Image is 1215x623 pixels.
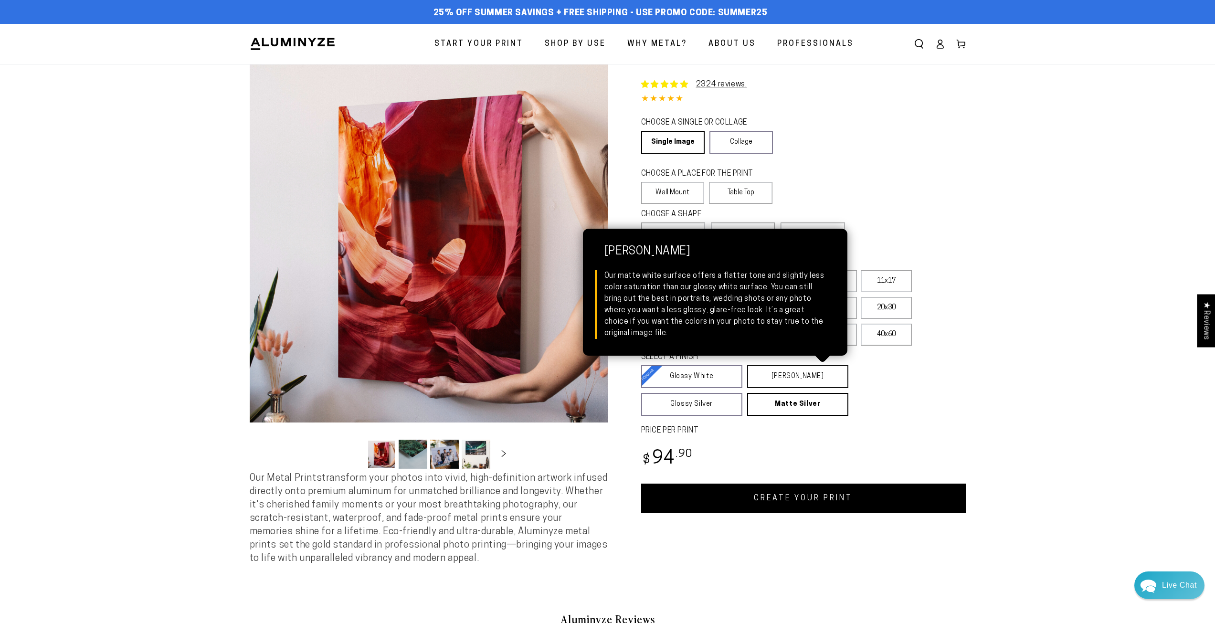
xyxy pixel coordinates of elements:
button: Load image 1 in gallery view [367,440,396,469]
div: Contact Us Directly [1162,571,1197,599]
div: Our matte white surface offers a flatter tone and slightly less color saturation than our glossy ... [604,270,826,339]
a: CREATE YOUR PRINT [641,484,966,513]
span: Our Metal Prints transform your photos into vivid, high-definition artwork infused directly onto ... [250,474,608,563]
span: Rectangle [654,228,692,239]
a: Professionals [770,32,861,57]
a: Glossy White [641,365,742,388]
span: Start Your Print [434,37,523,51]
button: Load image 3 in gallery view [430,440,459,469]
span: Why Metal? [627,37,687,51]
label: 20x30 [861,297,912,319]
button: Slide right [493,443,514,465]
a: Start Your Print [427,32,530,57]
label: Wall Mount [641,182,705,204]
a: [PERSON_NAME] [747,365,848,388]
span: Professionals [777,37,854,51]
a: Single Image [641,131,705,154]
a: Matte Silver [747,393,848,416]
a: Shop By Use [538,32,613,57]
a: Why Metal? [620,32,694,57]
sup: .90 [676,449,693,460]
summary: Search our site [909,33,930,54]
label: PRICE PER PRINT [641,425,966,436]
div: Click to open Judge.me floating reviews tab [1197,294,1215,347]
img: Aluminyze [250,37,336,51]
legend: CHOOSE A SHAPE [641,209,765,220]
a: Glossy Silver [641,393,742,416]
button: Slide left [343,443,364,465]
span: $ [643,454,651,467]
span: Square [730,228,756,239]
span: 25% off Summer Savings + Free Shipping - Use Promo Code: SUMMER25 [433,8,768,19]
bdi: 94 [641,450,693,468]
strong: [PERSON_NAME] [604,245,826,270]
button: Load image 4 in gallery view [462,440,490,469]
div: 4.85 out of 5.0 stars [641,93,966,106]
button: Load image 2 in gallery view [399,440,427,469]
legend: CHOOSE A PLACE FOR THE PRINT [641,169,764,180]
span: Shop By Use [545,37,606,51]
legend: CHOOSE A SINGLE OR COLLAGE [641,117,764,128]
div: Chat widget toggle [1134,571,1204,599]
media-gallery: Gallery Viewer [250,64,608,472]
a: 2324 reviews. [696,81,747,88]
label: Table Top [709,182,772,204]
label: 40x60 [861,324,912,346]
legend: SELECT A FINISH [641,352,825,363]
span: About Us [708,37,756,51]
a: Collage [709,131,773,154]
label: 11x17 [861,270,912,292]
a: About Us [701,32,763,57]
